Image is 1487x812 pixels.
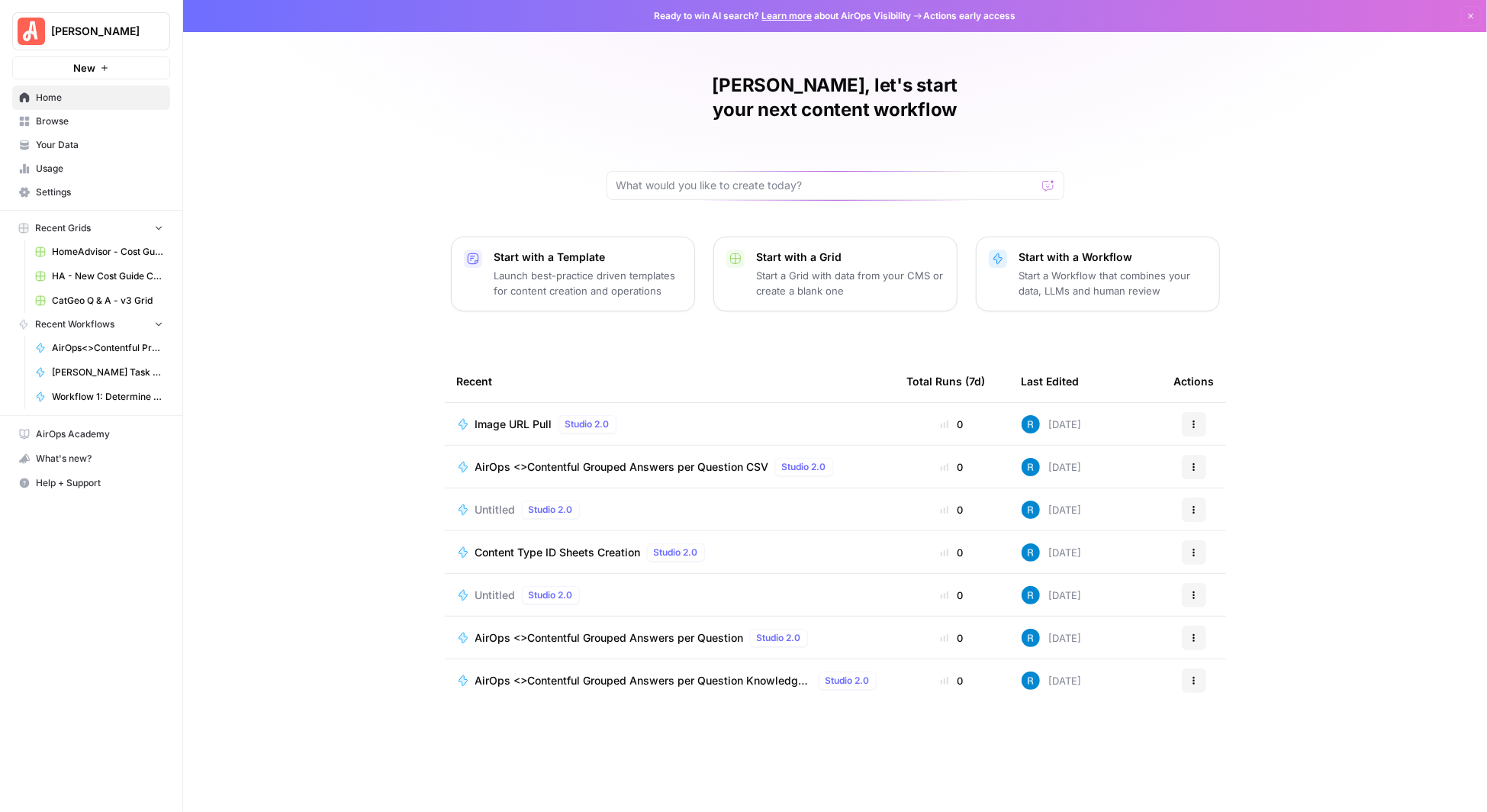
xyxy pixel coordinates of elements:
div: [DATE] [1022,586,1082,604]
div: [DATE] [1022,458,1082,476]
img: 4ql36xcz6vn5z6vl131rp0snzihs [1022,458,1040,476]
h1: [PERSON_NAME], let's start your next content workflow [607,73,1064,122]
p: Start with a Template [494,250,682,265]
span: Studio 2.0 [529,588,573,602]
a: HA - New Cost Guide Creation Grid [28,264,170,288]
span: [PERSON_NAME] [51,24,143,39]
span: Workflow 1: Determine & Apply Cost Changes [52,390,163,404]
a: AirOps <>Contentful Grouped Answers per Question Knowledge BaseStudio 2.0 [457,672,883,690]
div: 0 [907,588,997,603]
div: 0 [907,545,997,560]
span: Studio 2.0 [565,417,610,431]
a: Your Data [12,133,170,157]
span: Untitled [475,502,516,517]
div: 0 [907,673,997,688]
img: 4ql36xcz6vn5z6vl131rp0snzihs [1022,543,1040,562]
span: Untitled [475,588,516,603]
button: Start with a TemplateLaunch best-practice driven templates for content creation and operations [451,237,695,311]
div: [DATE] [1022,543,1082,562]
span: Image URL Pull [475,417,552,432]
span: AirOps <>Contentful Grouped Answers per Question [475,630,744,646]
span: Home [36,91,163,105]
a: HomeAdvisor - Cost Guide Updates [28,240,170,264]
button: Help + Support [12,471,170,495]
img: 4ql36xcz6vn5z6vl131rp0snzihs [1022,629,1040,647]
a: Usage [12,156,170,181]
span: Help + Support [36,476,163,490]
span: AirOps <>Contentful Grouped Answers per Question CSV [475,459,769,475]
p: Start with a Grid [757,250,945,265]
span: HomeAdvisor - Cost Guide Updates [52,245,163,259]
span: HA - New Cost Guide Creation Grid [52,269,163,283]
span: Studio 2.0 [654,546,698,559]
a: UntitledStudio 2.0 [457,586,883,604]
div: [DATE] [1022,629,1082,647]
div: 0 [907,630,997,646]
button: What's new? [12,446,170,471]
p: Launch best-practice driven templates for content creation and operations [494,268,682,298]
button: Recent Workflows [12,313,170,336]
div: [DATE] [1022,415,1082,433]
span: Recent Workflows [35,317,114,331]
a: AirOps <>Contentful Grouped Answers per Question CSVStudio 2.0 [457,458,883,476]
p: Start a Grid with data from your CMS or create a blank one [757,268,945,298]
a: AirOps Academy [12,422,170,446]
button: Recent Grids [12,217,170,240]
span: Browse [36,114,163,128]
span: Usage [36,162,163,176]
button: New [12,56,170,79]
span: Studio 2.0 [826,674,870,688]
span: [PERSON_NAME] Task Tail New/ Update CG w/ Internal Links [52,366,163,379]
span: Settings [36,185,163,199]
span: AirOps <>Contentful Grouped Answers per Question Knowledge Base [475,673,813,688]
span: AirOps<>Contentful Pro Location Update Location Fix [52,341,163,355]
a: AirOps<>Contentful Pro Location Update Location Fix [28,336,170,360]
span: Studio 2.0 [529,503,573,517]
div: 0 [907,502,997,517]
span: Recent Grids [35,221,91,235]
p: Start a Workflow that combines your data, LLMs and human review [1019,268,1207,298]
input: What would you like to create today? [616,178,1036,193]
div: 0 [907,417,997,432]
div: Actions [1174,360,1215,402]
a: Image URL PullStudio 2.0 [457,415,883,433]
a: Settings [12,180,170,205]
button: Start with a WorkflowStart a Workflow that combines your data, LLMs and human review [976,237,1220,311]
div: [DATE] [1022,501,1082,519]
a: UntitledStudio 2.0 [457,501,883,519]
span: CatGeo Q & A - v3 Grid [52,294,163,308]
p: Start with a Workflow [1019,250,1207,265]
a: Home [12,85,170,110]
div: What's new? [13,447,169,470]
a: Workflow 1: Determine & Apply Cost Changes [28,385,170,409]
button: Workspace: Angi [12,12,170,50]
a: [PERSON_NAME] Task Tail New/ Update CG w/ Internal Links [28,360,170,385]
div: Total Runs (7d) [907,360,986,402]
a: Content Type ID Sheets CreationStudio 2.0 [457,543,883,562]
img: 4ql36xcz6vn5z6vl131rp0snzihs [1022,415,1040,433]
img: 4ql36xcz6vn5z6vl131rp0snzihs [1022,586,1040,604]
img: 4ql36xcz6vn5z6vl131rp0snzihs [1022,501,1040,519]
span: Studio 2.0 [757,631,801,645]
img: 4ql36xcz6vn5z6vl131rp0snzihs [1022,672,1040,690]
span: New [73,60,95,76]
div: 0 [907,459,997,475]
a: CatGeo Q & A - v3 Grid [28,288,170,313]
span: Your Data [36,138,163,152]
div: Recent [457,360,883,402]
div: Last Edited [1022,360,1080,402]
span: Actions early access [924,9,1016,23]
span: Ready to win AI search? about AirOps Visibility [655,9,912,23]
div: [DATE] [1022,672,1082,690]
span: Content Type ID Sheets Creation [475,545,641,560]
a: Learn more [762,10,813,21]
img: Angi Logo [18,18,45,45]
a: Browse [12,109,170,134]
a: AirOps <>Contentful Grouped Answers per QuestionStudio 2.0 [457,629,883,647]
span: Studio 2.0 [782,460,826,474]
button: Start with a GridStart a Grid with data from your CMS or create a blank one [713,237,958,311]
span: AirOps Academy [36,427,163,441]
